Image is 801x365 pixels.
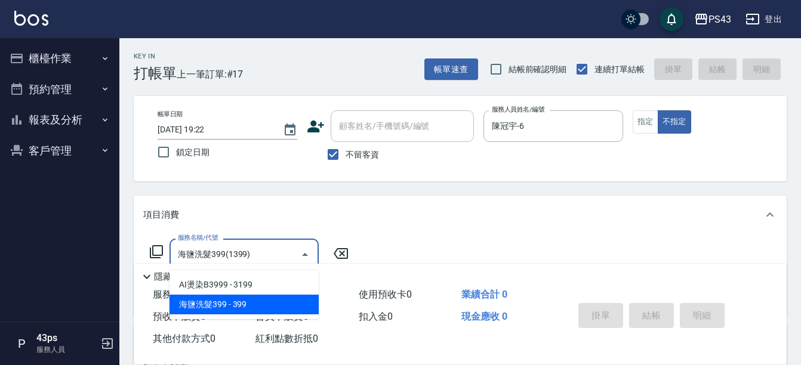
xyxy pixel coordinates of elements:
span: 結帳前確認明細 [509,63,567,76]
h3: 打帳單 [134,65,177,82]
p: 項目消費 [143,209,179,221]
span: 使用預收卡 0 [359,289,412,300]
span: 上一筆訂單:#17 [177,67,244,82]
button: 預約管理 [5,74,115,105]
span: 鎖定日期 [176,146,210,159]
span: 扣入金 0 [359,311,393,322]
label: 服務人員姓名/編號 [492,105,544,114]
div: P [10,332,33,355]
span: 其他付款方式 0 [153,333,215,344]
label: 帳單日期 [158,110,183,119]
span: AI燙染B3999 - 3199 [170,275,319,295]
button: 指定 [633,110,658,134]
button: PS43 [689,7,736,32]
span: 業績合計 0 [461,289,507,300]
div: PS43 [708,12,731,27]
input: YYYY/MM/DD hh:mm [158,120,271,140]
button: 櫃檯作業 [5,43,115,74]
button: 不指定 [658,110,691,134]
span: 預收卡販賣 0 [153,311,206,322]
label: 服務名稱/代號 [178,233,218,242]
button: 客戶管理 [5,135,115,166]
button: Close [295,245,315,264]
span: 海鹽洗髮399 - 399 [170,295,319,314]
button: 帳單速查 [424,58,478,81]
span: 紅利點數折抵 0 [255,333,318,344]
span: 連續打單結帳 [594,63,645,76]
p: 服務人員 [36,344,97,355]
div: 項目消費 [134,196,787,234]
button: Choose date, selected date is 2025-10-10 [276,116,304,144]
h2: Key In [134,52,177,60]
span: 不留客資 [346,149,379,161]
button: save [660,7,683,31]
span: 現金應收 0 [461,311,507,322]
p: 隱藏業績明細 [154,271,208,283]
button: 登出 [741,8,787,30]
h5: 43ps [36,332,97,344]
span: 服務消費 0 [153,289,196,300]
img: Logo [14,11,48,26]
button: 報表及分析 [5,104,115,135]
